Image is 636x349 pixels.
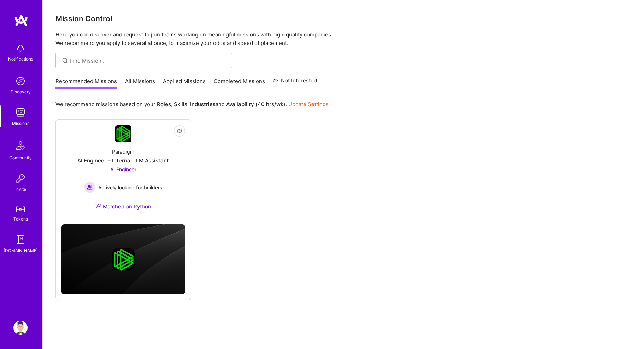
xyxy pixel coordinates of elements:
[174,101,187,108] b: Skills
[14,14,28,27] img: logo
[214,78,265,89] a: Completed Missions
[12,137,29,154] img: Community
[77,157,169,164] div: AI Engineer – Internal LLM Assistant
[13,74,28,88] img: discovery
[13,41,28,55] img: bell
[16,206,25,212] img: tokens
[95,203,151,210] div: Matched on Python
[13,233,28,247] img: guide book
[55,78,117,89] a: Recommended Missions
[55,30,623,47] p: Here you can discover and request to join teams working on meaningful missions with high-quality ...
[61,125,185,219] a: Company LogoParadigmAI Engineer – Internal LLM AssistantAI Engineer Actively looking for builders...
[61,224,185,294] img: cover
[112,248,135,271] img: Company logo
[95,203,101,209] img: Ateam Purple Icon
[70,57,227,64] input: Find Mission...
[11,88,31,96] div: Discovery
[288,101,329,108] a: Update Settings
[84,182,95,193] img: Actively looking for builders
[12,321,29,335] a: User Avatar
[163,78,206,89] a: Applied Missions
[157,101,171,108] b: Roles
[226,101,285,108] b: Availability (40 hrs/wk)
[177,128,182,134] i: icon EyeClosed
[98,184,162,191] span: Actively looking for builders
[125,78,155,89] a: All Missions
[13,105,28,120] img: teamwork
[55,101,329,108] p: We recommend missions based on your , , and .
[115,125,132,142] img: Company Logo
[8,55,33,63] div: Notifications
[13,215,28,223] div: Tokens
[273,76,317,89] a: Not Interested
[55,14,623,23] h3: Mission Control
[4,247,38,254] div: [DOMAIN_NAME]
[13,321,28,335] img: User Avatar
[112,148,134,155] div: Paradigm
[190,101,216,108] b: Industries
[61,57,69,65] i: icon SearchGrey
[15,185,26,193] div: Invite
[12,120,29,127] div: Missions
[110,166,136,172] span: AI Engineer
[9,154,32,161] div: Community
[13,171,28,185] img: Invite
